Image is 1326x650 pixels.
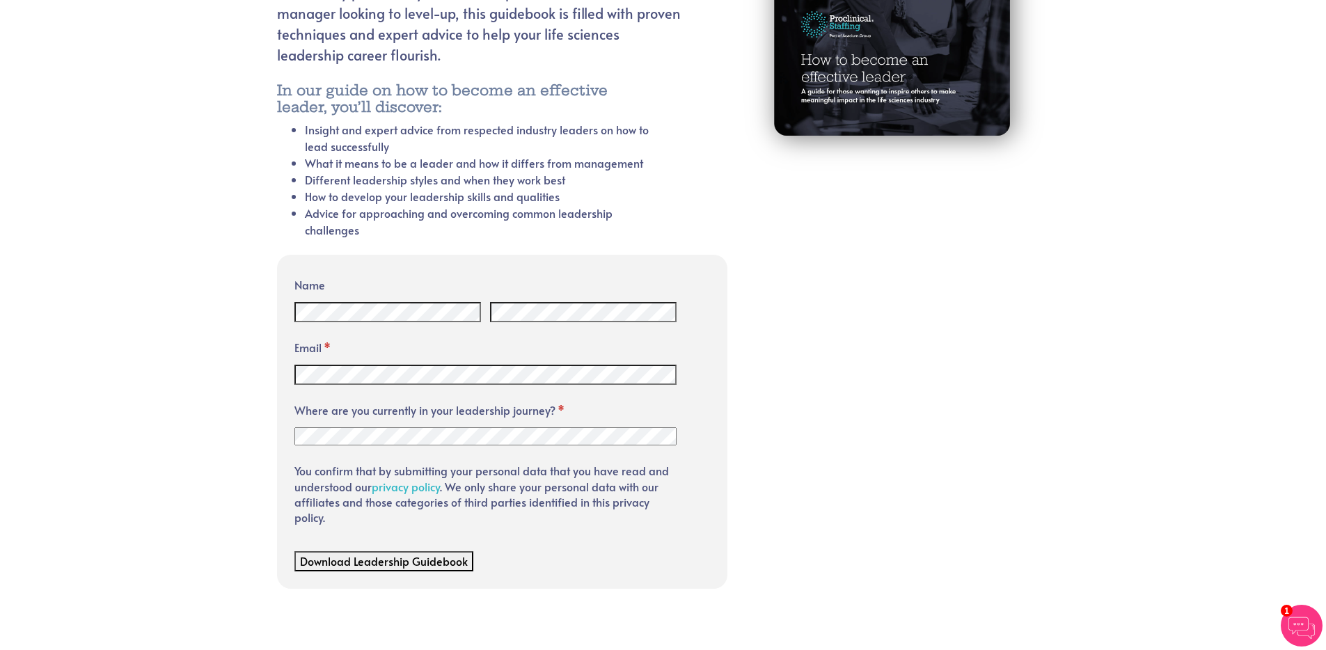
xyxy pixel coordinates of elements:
[294,397,677,418] label: Where are you currently in your leadership journey?
[305,188,652,205] li: How to develop your leadership skills and qualities
[294,272,677,292] legend: Name
[1281,605,1323,647] img: Chatbot
[294,463,677,525] p: You confirm that by submitting your personal data that you have read and understood our . We only...
[305,171,652,188] li: Different leadership styles and when they work best
[294,302,482,322] input: First
[490,302,677,322] input: Last
[305,154,652,171] li: What it means to be a leader and how it differs from management
[305,205,652,238] li: Advice for approaching and overcoming common leadership challenges
[294,551,473,571] button: Download Leadership Guidebook
[1281,605,1293,617] span: 1
[305,121,652,154] li: Insight and expert advice from respected industry leaders on how to lead successfully
[294,335,677,355] label: Email
[372,479,440,494] a: privacy policy
[300,553,468,569] span: Download Leadership Guidebook
[277,82,652,116] h5: In our guide on how to become an effective leader, you’ll discover:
